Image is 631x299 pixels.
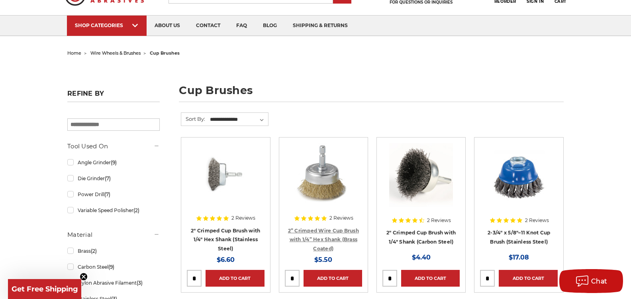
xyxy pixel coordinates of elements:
a: Variable Speed Polisher [67,203,160,217]
a: wire wheels & brushes [90,50,141,56]
span: (7) [104,191,110,197]
a: 2” Crimped Wire Cup Brush with 1/4” Hex Shank (Brass Coated) [288,228,359,252]
a: 2" brass crimped wire cup brush with 1/4" hex shank [285,143,362,220]
label: Sort By: [181,113,205,125]
a: 2-3/4″ x 5/8″–11 Knot Cup Brush (Stainless Steel) [480,143,557,220]
span: $4.40 [412,254,431,261]
span: $6.60 [217,256,235,264]
span: 2 Reviews [427,218,451,223]
a: Angle Grinder [67,155,160,169]
span: (2) [91,248,97,254]
a: faq [228,16,255,36]
a: Add to Cart [206,270,264,287]
a: shipping & returns [285,16,356,36]
span: (2) [133,207,139,213]
a: 2-3/4″ x 5/8″–11 Knot Cup Brush (Stainless Steel) [488,230,550,245]
a: 2" Crimped Cup Brush with 1/4" Shank (Carbon Steel) [386,230,456,245]
img: Crimped Wire Cup Brush with Shank [389,143,453,207]
a: Add to Cart [499,270,557,287]
button: Close teaser [80,273,88,281]
h5: Material [67,230,160,240]
span: cup brushes [150,50,180,56]
h5: Refine by [67,90,160,102]
span: (7) [105,175,111,181]
img: 2" Crimped Cup Brush 193220B [194,143,257,207]
span: $17.08 [509,254,529,261]
a: Carbon Steel [67,260,160,274]
span: Get Free Shipping [12,285,78,293]
a: Crimped Wire Cup Brush with Shank [382,143,460,220]
button: Chat [559,269,623,293]
a: Brass [67,244,160,258]
span: (3) [137,280,143,286]
span: 2 Reviews [525,218,549,223]
span: (9) [108,264,114,270]
a: Add to Cart [304,270,362,287]
a: Power Drill [67,187,160,201]
div: Get Free ShippingClose teaser [8,279,81,299]
a: blog [255,16,285,36]
span: Chat [591,277,607,285]
h5: Tool Used On [67,142,160,151]
a: home [67,50,81,56]
a: Die Grinder [67,171,160,185]
a: Nylon Abrasive Filament [67,276,160,290]
span: (9) [111,159,117,165]
a: 2" Crimped Cup Brush 193220B [187,143,264,220]
a: 2" Crimped Cup Brush with 1/4" Hex Shank (Stainless Steel) [191,228,260,252]
a: contact [188,16,228,36]
h1: cup brushes [179,85,564,102]
a: about us [147,16,188,36]
select: Sort By: [209,114,268,126]
div: SHOP CATEGORIES [75,22,139,28]
img: 2-3/4″ x 5/8″–11 Knot Cup Brush (Stainless Steel) [487,143,551,207]
span: $5.50 [314,256,332,264]
img: 2" brass crimped wire cup brush with 1/4" hex shank [292,143,355,207]
a: Add to Cart [401,270,460,287]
